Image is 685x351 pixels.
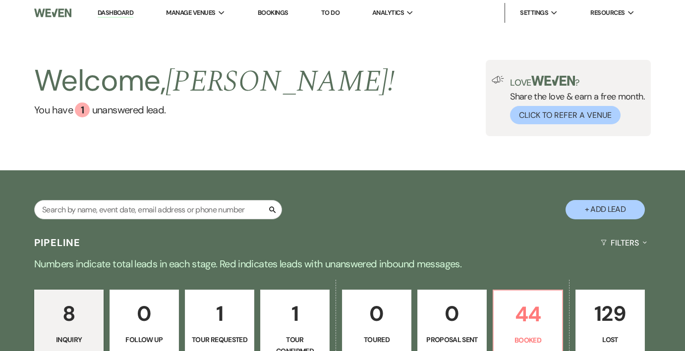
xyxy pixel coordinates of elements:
input: Search by name, event date, email address or phone number [34,200,282,219]
div: Share the love & earn a free month. [504,76,645,124]
div: 1 [75,102,90,117]
p: Follow Up [116,334,172,345]
p: 129 [582,297,638,330]
h2: Welcome, [34,60,395,102]
a: Bookings [258,8,288,17]
p: Lost [582,334,638,345]
a: Dashboard [98,8,133,18]
span: Manage Venues [166,8,215,18]
button: Click to Refer a Venue [510,106,621,124]
p: 0 [116,297,172,330]
p: Proposal Sent [424,334,480,345]
img: weven-logo-green.svg [531,76,575,86]
p: 0 [348,297,405,330]
a: You have 1 unanswered lead. [34,102,395,117]
span: Settings [520,8,548,18]
p: 1 [267,297,323,330]
p: 8 [41,297,97,330]
a: To Do [321,8,340,17]
img: loud-speaker-illustration.svg [492,76,504,84]
p: Inquiry [41,334,97,345]
span: Resources [590,8,625,18]
p: 44 [500,298,556,331]
p: Tour Requested [191,334,248,345]
p: Booked [500,335,556,346]
button: Filters [597,230,651,256]
img: Weven Logo [34,2,71,23]
p: 1 [191,297,248,330]
h3: Pipeline [34,236,81,250]
span: [PERSON_NAME] ! [166,59,395,104]
span: Analytics [372,8,404,18]
p: Toured [348,334,405,345]
p: 0 [424,297,480,330]
button: + Add Lead [566,200,645,219]
p: Love ? [510,76,645,87]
